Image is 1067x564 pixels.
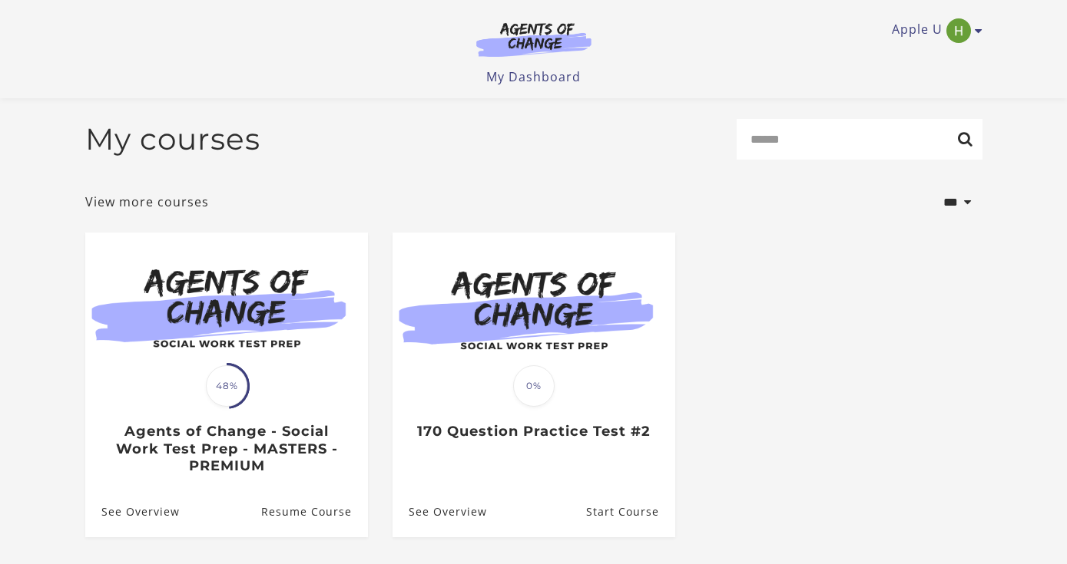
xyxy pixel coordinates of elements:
a: Agents of Change - Social Work Test Prep - MASTERS - PREMIUM: Resume Course [260,486,367,536]
a: My Dashboard [486,68,581,85]
span: 48% [206,365,247,407]
a: View more courses [85,193,209,211]
a: Toggle menu [892,18,975,43]
span: 0% [513,365,555,407]
h3: 170 Question Practice Test #2 [409,423,658,440]
h3: Agents of Change - Social Work Test Prep - MASTERS - PREMIUM [101,423,351,475]
a: 170 Question Practice Test #2: See Overview [393,486,487,536]
h2: My courses [85,121,260,157]
a: 170 Question Practice Test #2: Resume Course [585,486,674,536]
img: Agents of Change Logo [460,21,608,57]
a: Agents of Change - Social Work Test Prep - MASTERS - PREMIUM: See Overview [85,486,180,536]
